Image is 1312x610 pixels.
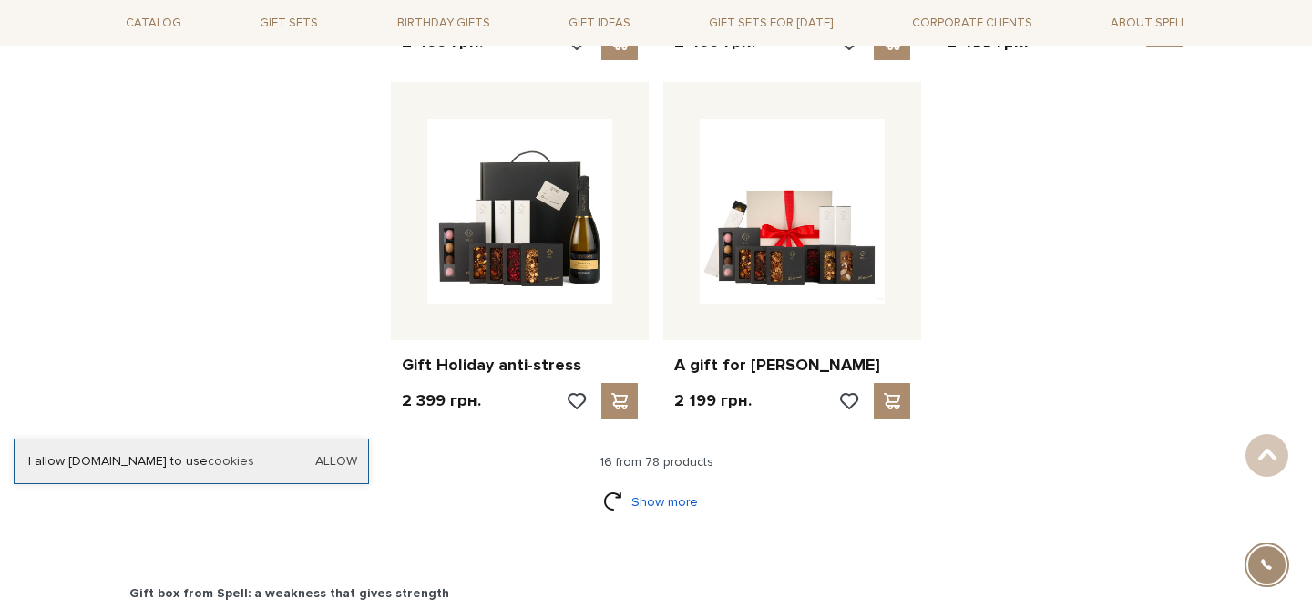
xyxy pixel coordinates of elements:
a: Gift Holiday anti-stress [402,355,638,376]
a: Gift sets [252,9,325,37]
a: Gift sets for [DATE] [702,7,840,38]
div: 16 from 78 products [111,454,1201,470]
a: Corporate clients [905,7,1040,38]
a: Gift ideas [561,9,638,37]
p: 2 199 грн. [674,390,752,411]
a: About Spell [1103,9,1194,37]
a: Catalog [118,9,189,37]
a: cookies [208,453,254,469]
a: Allow [315,453,357,470]
a: A gift for [PERSON_NAME] [674,355,910,376]
a: Birthday gifts [390,9,497,37]
b: Gift box from Spell: a weakness that gives strength [129,585,449,601]
a: Show more [603,486,710,518]
p: 2 399 грн. [402,390,481,411]
div: I allow [DOMAIN_NAME] to use [15,453,368,470]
